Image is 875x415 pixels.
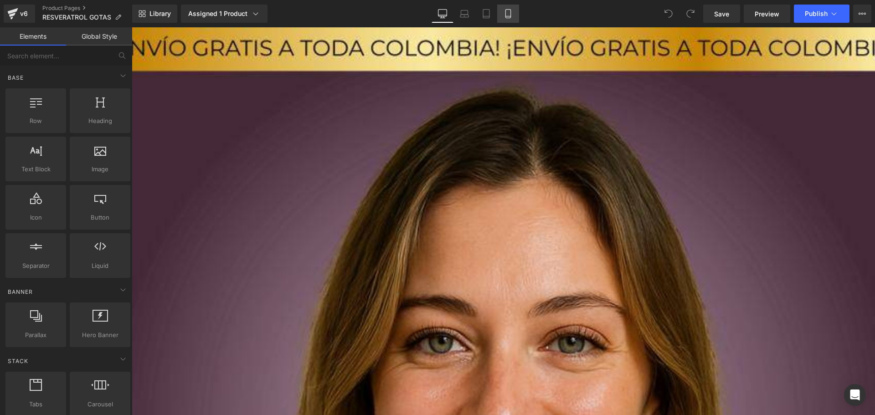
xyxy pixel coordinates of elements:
[755,9,779,19] span: Preview
[72,116,128,126] span: Heading
[453,5,475,23] a: Laptop
[188,9,260,18] div: Assigned 1 Product
[72,164,128,174] span: Image
[72,400,128,409] span: Carousel
[7,73,25,82] span: Base
[7,357,29,365] span: Stack
[794,5,849,23] button: Publish
[805,10,828,17] span: Publish
[72,261,128,271] span: Liquid
[681,5,700,23] button: Redo
[659,5,678,23] button: Undo
[4,5,35,23] a: v6
[8,116,63,126] span: Row
[8,164,63,174] span: Text Block
[8,261,63,271] span: Separator
[8,400,63,409] span: Tabs
[18,8,30,20] div: v6
[149,10,171,18] span: Library
[8,330,63,340] span: Parallax
[744,5,790,23] a: Preview
[42,5,132,12] a: Product Pages
[432,5,453,23] a: Desktop
[853,5,871,23] button: More
[42,14,111,21] span: RESVERATROL GOTAS
[72,213,128,222] span: Button
[7,287,34,296] span: Banner
[72,330,128,340] span: Hero Banner
[132,5,177,23] a: New Library
[844,384,866,406] div: Open Intercom Messenger
[475,5,497,23] a: Tablet
[714,9,729,19] span: Save
[497,5,519,23] a: Mobile
[66,27,132,46] a: Global Style
[8,213,63,222] span: Icon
